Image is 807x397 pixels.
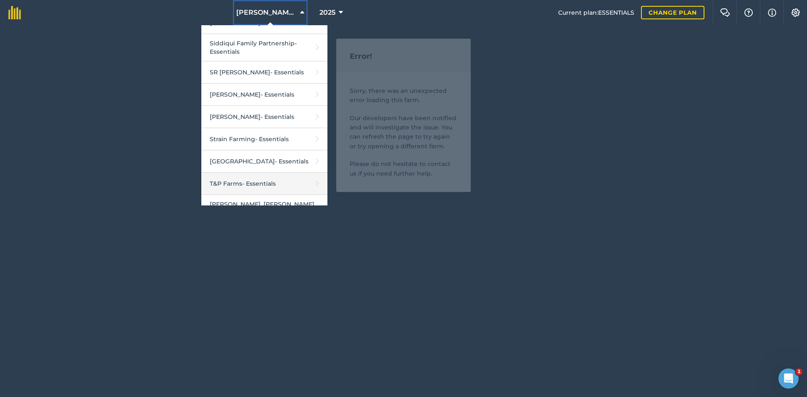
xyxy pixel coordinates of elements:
[201,128,327,150] a: Strain Farming- Essentials
[201,195,327,231] a: [PERSON_NAME], [PERSON_NAME], The [PERSON_NAME] Trust- Essentials
[768,8,776,18] img: svg+xml;base64,PHN2ZyB4bWxucz0iaHR0cDovL3d3dy53My5vcmcvMjAwMC9zdmciIHdpZHRoPSIxNyIgaGVpZ2h0PSIxNy...
[778,368,799,389] iframe: Intercom live chat
[641,6,704,19] a: Change plan
[201,106,327,128] a: [PERSON_NAME]- Essentials
[201,61,327,84] a: SR [PERSON_NAME]- Essentials
[796,368,802,375] span: 1
[201,84,327,106] a: [PERSON_NAME]- Essentials
[201,150,327,173] a: [GEOGRAPHIC_DATA]- Essentials
[201,173,327,195] a: T&P Farms- Essentials
[744,8,754,17] img: A question mark icon
[791,8,801,17] img: A cog icon
[236,8,297,18] span: [PERSON_NAME] Ranches LLC
[201,34,327,61] a: Siddiqui Family Partnership- Essentials
[720,8,730,17] img: Two speech bubbles overlapping with the left bubble in the forefront
[319,8,335,18] span: 2025
[8,6,21,19] img: fieldmargin Logo
[558,8,634,17] span: Current plan : ESSENTIALS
